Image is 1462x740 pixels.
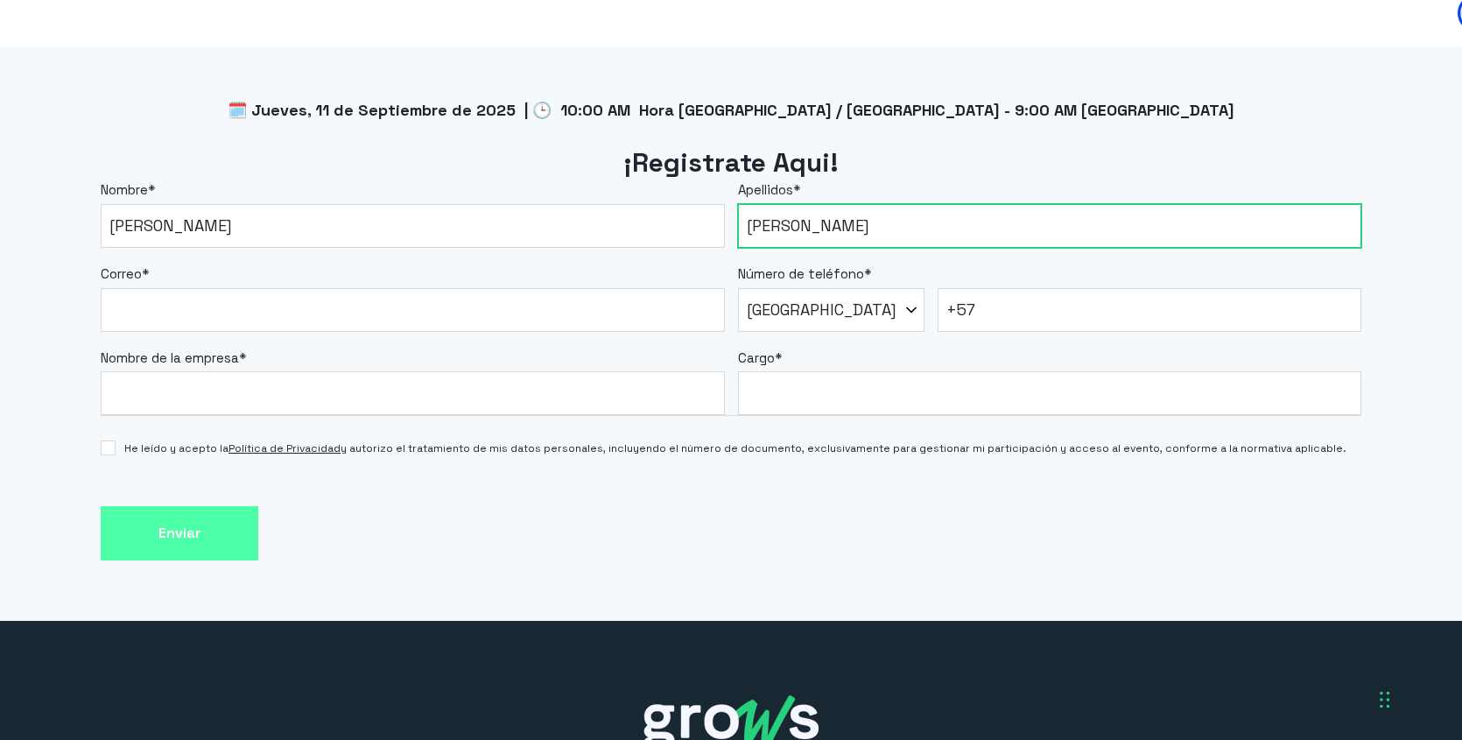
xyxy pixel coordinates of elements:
[101,265,142,282] span: Correo
[228,441,341,455] a: Política de Privacidad
[101,145,1361,181] h2: ¡Registrate Aqui!
[738,265,864,282] span: Número de teléfono
[1147,495,1462,740] div: Widget de chat
[101,506,258,561] input: Enviar
[101,349,239,366] span: Nombre de la empresa
[101,440,116,455] input: He leído y acepto laPolítica de Privacidady autorizo el tratamiento de mis datos personales, incl...
[738,181,793,198] span: Apellidos
[101,181,148,198] span: Nombre
[1147,495,1462,740] iframe: Chat Widget
[228,100,1234,120] span: 🗓️ Jueves, 11 de Septiembre de 2025 | 🕒 10:00 AM Hora [GEOGRAPHIC_DATA] / [GEOGRAPHIC_DATA] - 9:0...
[124,440,1346,456] span: He leído y acepto la y autorizo el tratamiento de mis datos personales, incluyendo el número de d...
[738,349,775,366] span: Cargo
[1380,673,1390,726] div: Arrastrar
